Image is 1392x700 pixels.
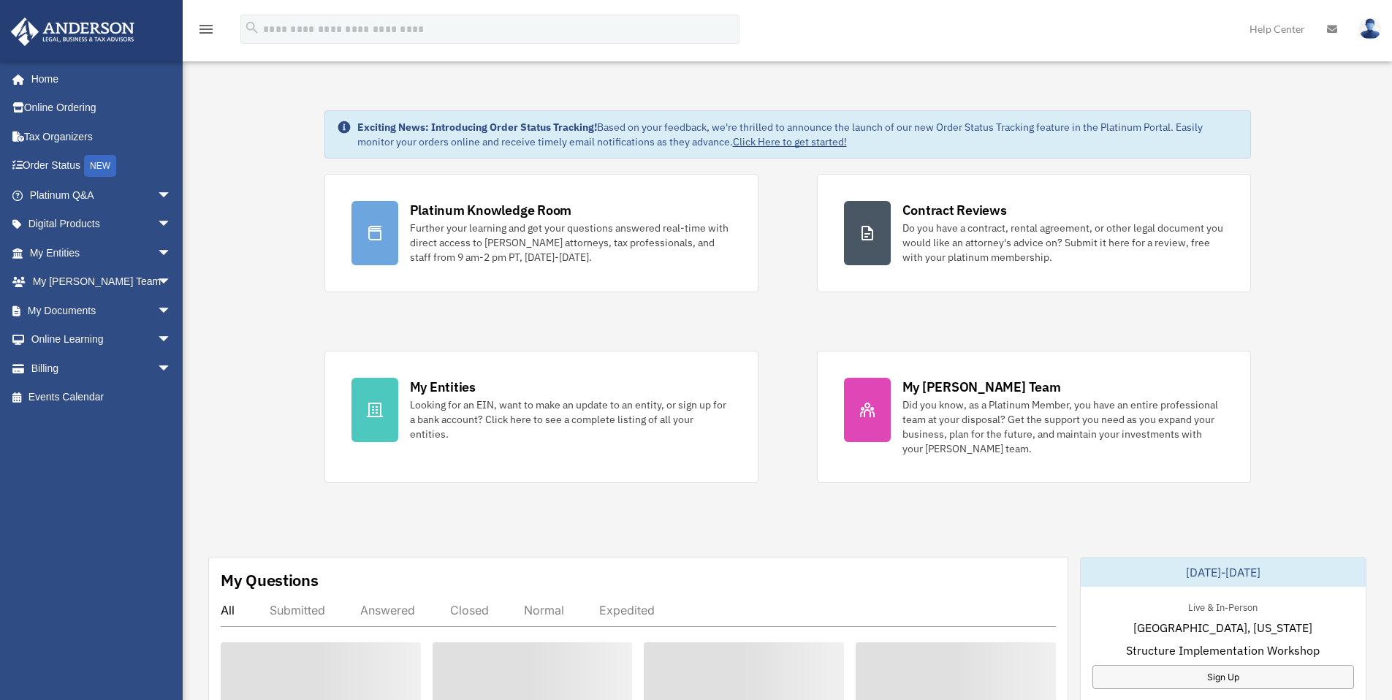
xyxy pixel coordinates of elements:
[221,569,319,591] div: My Questions
[902,221,1224,265] div: Do you have a contract, rental agreement, or other legal document you would like an attorney's ad...
[10,210,194,239] a: Digital Productsarrow_drop_down
[902,397,1224,456] div: Did you know, as a Platinum Member, you have an entire professional team at your disposal? Get th...
[10,151,194,181] a: Order StatusNEW
[357,121,597,134] strong: Exciting News: Introducing Order Status Tracking!
[10,267,194,297] a: My [PERSON_NAME] Teamarrow_drop_down
[524,603,564,617] div: Normal
[817,174,1251,292] a: Contract Reviews Do you have a contract, rental agreement, or other legal document you would like...
[817,351,1251,483] a: My [PERSON_NAME] Team Did you know, as a Platinum Member, you have an entire professional team at...
[244,20,260,36] i: search
[157,180,186,210] span: arrow_drop_down
[10,94,194,123] a: Online Ordering
[902,378,1061,396] div: My [PERSON_NAME] Team
[1092,665,1354,689] a: Sign Up
[157,325,186,355] span: arrow_drop_down
[10,180,194,210] a: Platinum Q&Aarrow_drop_down
[599,603,655,617] div: Expedited
[357,120,1239,149] div: Based on your feedback, we're thrilled to announce the launch of our new Order Status Tracking fe...
[157,238,186,268] span: arrow_drop_down
[197,26,215,38] a: menu
[324,351,758,483] a: My Entities Looking for an EIN, want to make an update to an entity, or sign up for a bank accoun...
[157,296,186,326] span: arrow_drop_down
[410,378,476,396] div: My Entities
[157,267,186,297] span: arrow_drop_down
[157,354,186,384] span: arrow_drop_down
[450,603,489,617] div: Closed
[733,135,847,148] a: Click Here to get started!
[1133,619,1312,636] span: [GEOGRAPHIC_DATA], [US_STATE]
[410,201,572,219] div: Platinum Knowledge Room
[7,18,139,46] img: Anderson Advisors Platinum Portal
[410,221,731,265] div: Further your learning and get your questions answered real-time with direct access to [PERSON_NAM...
[10,64,186,94] a: Home
[1176,598,1269,614] div: Live & In-Person
[10,325,194,354] a: Online Learningarrow_drop_down
[197,20,215,38] i: menu
[10,354,194,383] a: Billingarrow_drop_down
[1081,558,1366,587] div: [DATE]-[DATE]
[84,155,116,177] div: NEW
[1126,642,1320,659] span: Structure Implementation Workshop
[157,210,186,240] span: arrow_drop_down
[902,201,1007,219] div: Contract Reviews
[324,174,758,292] a: Platinum Knowledge Room Further your learning and get your questions answered real-time with dire...
[221,603,235,617] div: All
[270,603,325,617] div: Submitted
[10,122,194,151] a: Tax Organizers
[360,603,415,617] div: Answered
[10,383,194,412] a: Events Calendar
[10,296,194,325] a: My Documentsarrow_drop_down
[1359,18,1381,39] img: User Pic
[410,397,731,441] div: Looking for an EIN, want to make an update to an entity, or sign up for a bank account? Click her...
[10,238,194,267] a: My Entitiesarrow_drop_down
